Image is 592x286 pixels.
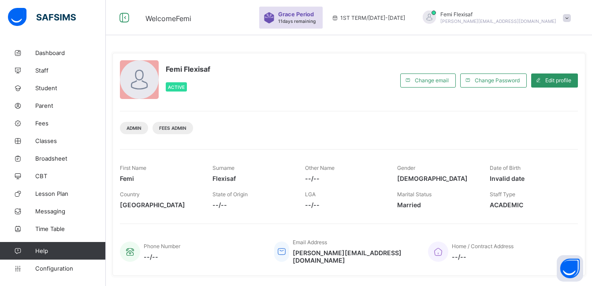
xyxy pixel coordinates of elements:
span: Parent [35,102,106,109]
span: Change email [415,77,449,84]
span: LGA [305,191,316,198]
span: Grace Period [278,11,314,18]
span: Other Name [305,165,335,171]
span: First Name [120,165,146,171]
span: [GEOGRAPHIC_DATA] [120,201,199,209]
span: Fees Admin [159,125,186,131]
span: Phone Number [144,243,180,249]
span: Marital Status [397,191,432,198]
span: ACADEMIC [490,201,569,209]
span: 11 days remaining [278,18,316,24]
span: Broadsheet [35,155,106,162]
span: Date of Birth [490,165,521,171]
span: [DEMOGRAPHIC_DATA] [397,175,477,182]
span: Messaging [35,208,106,215]
span: Invalid date [490,175,569,182]
span: Fees [35,120,106,127]
span: --/-- [144,253,180,260]
span: CBT [35,172,106,180]
span: Edit profile [545,77,571,84]
span: --/-- [452,253,514,260]
span: Admin [127,125,141,131]
span: Classes [35,137,106,144]
span: Time Table [35,225,106,232]
span: Married [397,201,477,209]
div: FemiFlexisaf [414,11,575,25]
span: Dashboard [35,49,106,56]
span: session/term information [331,15,405,21]
span: Gender [397,165,415,171]
span: State of Origin [212,191,248,198]
span: --/-- [305,175,384,182]
span: Student [35,84,106,92]
span: Help [35,247,105,254]
button: Open asap [557,255,583,282]
span: Femi Flexisaf [440,11,556,18]
span: --/-- [305,201,384,209]
span: Femi [120,175,199,182]
span: [PERSON_NAME][EMAIL_ADDRESS][DOMAIN_NAME] [440,18,556,24]
span: Active [168,84,185,90]
span: Country [120,191,140,198]
span: Femi Flexisaf [166,65,210,73]
span: [PERSON_NAME][EMAIL_ADDRESS][DOMAIN_NAME] [293,249,415,264]
span: Configuration [35,265,105,272]
span: Lesson Plan [35,190,106,197]
span: Staff Type [490,191,515,198]
span: Home / Contract Address [452,243,514,249]
span: Change Password [475,77,520,84]
span: Flexisaf [212,175,292,182]
img: sticker-purple.71386a28dfed39d6af7621340158ba97.svg [264,12,275,23]
img: safsims [8,8,76,26]
span: Staff [35,67,106,74]
span: Email Address [293,239,327,246]
span: --/-- [212,201,292,209]
span: Surname [212,165,235,171]
span: Welcome Femi [145,14,191,23]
